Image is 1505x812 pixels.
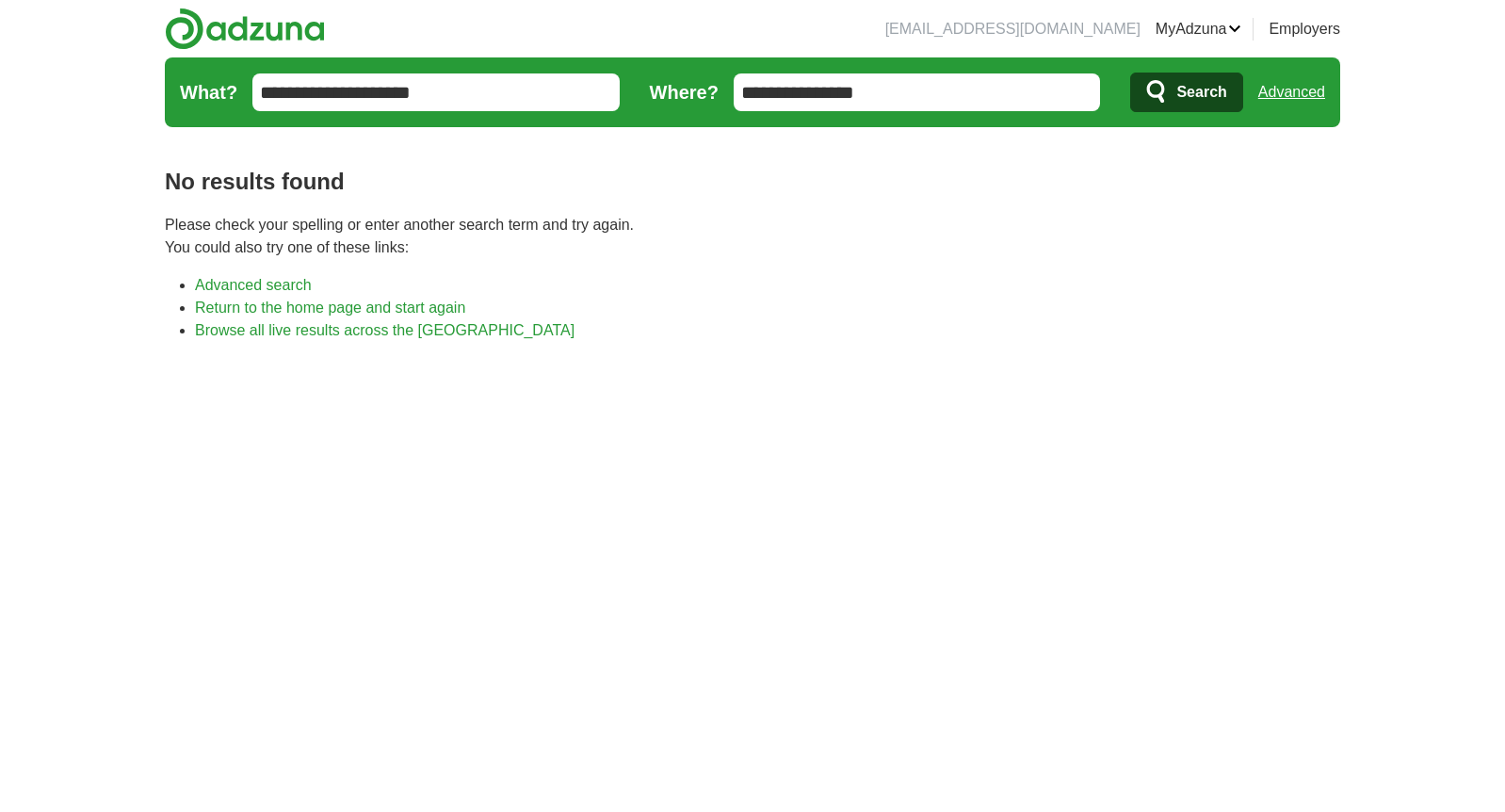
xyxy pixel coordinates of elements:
[195,277,312,293] a: Advanced search
[1269,18,1340,41] a: Employers
[195,300,465,316] a: Return to the home page and start again
[180,78,237,106] label: What?
[885,18,1141,41] li: [EMAIL_ADDRESS][DOMAIN_NAME]
[650,78,719,106] label: Where?
[165,165,1340,199] h1: No results found
[1130,73,1242,112] button: Search
[1258,73,1325,111] a: Advanced
[1176,73,1226,111] span: Search
[165,8,325,50] img: Adzuna logo
[165,214,1340,259] p: Please check your spelling or enter another search term and try again. You could also try one of ...
[195,322,574,338] a: Browse all live results across the [GEOGRAPHIC_DATA]
[1156,18,1242,41] a: MyAdzuna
